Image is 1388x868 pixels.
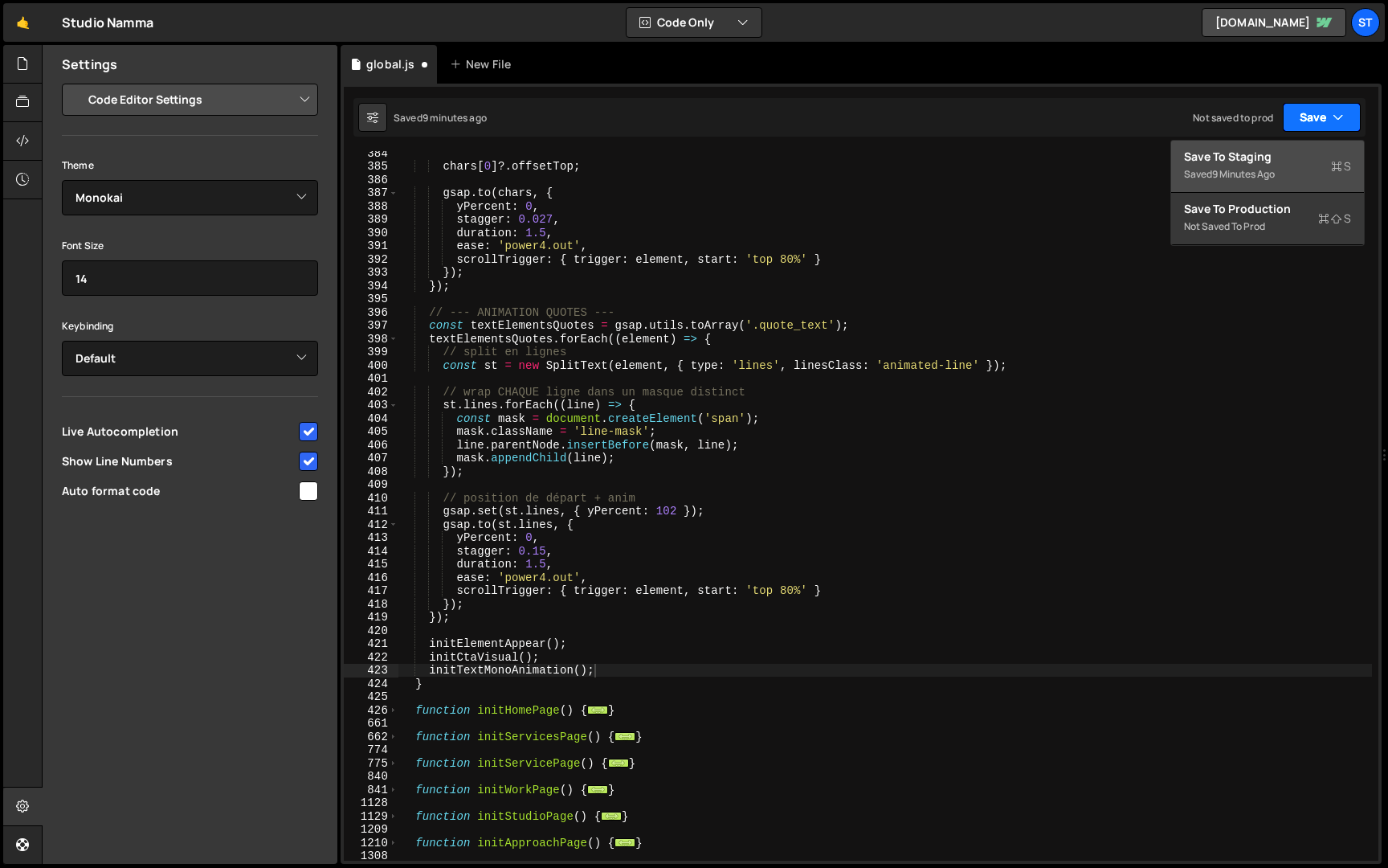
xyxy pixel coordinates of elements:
div: 408 [344,465,398,479]
div: 388 [344,200,398,214]
div: 9 minutes ago [423,111,487,125]
div: 384 [344,147,398,161]
div: 412 [344,518,398,532]
div: 413 [344,531,398,545]
div: New File [450,56,517,72]
span: ... [587,705,608,714]
span: S [1331,158,1351,174]
div: 392 [344,253,398,267]
div: 409 [344,478,398,492]
div: 407 [344,452,398,465]
div: 420 [344,624,398,638]
div: 1210 [344,837,398,850]
div: 416 [344,571,398,585]
div: 394 [344,280,398,293]
span: Show Line Numbers [62,453,296,469]
div: 404 [344,412,398,426]
a: 🤙 [3,3,43,42]
div: 423 [344,664,398,678]
button: Code Only [627,8,761,37]
div: 417 [344,584,398,598]
span: ... [608,758,629,767]
div: 774 [344,743,398,757]
span: S [1318,211,1351,227]
div: 396 [344,306,398,320]
button: Save [1283,103,1361,132]
div: 391 [344,240,398,253]
div: 840 [344,770,398,784]
span: ... [614,837,635,846]
div: 9 minutes ago [1212,167,1275,181]
div: 419 [344,611,398,624]
div: 841 [344,784,398,797]
label: Keybinding [62,318,114,334]
div: 389 [344,213,398,227]
div: 426 [344,704,398,718]
div: 661 [344,717,398,731]
div: 386 [344,174,398,187]
div: 662 [344,731,398,744]
a: [DOMAIN_NAME] [1202,8,1346,37]
div: 1128 [344,796,398,810]
div: global.js [366,56,414,72]
div: 422 [344,651,398,665]
div: 1129 [344,810,398,824]
button: Save to StagingS Saved9 minutes ago [1171,141,1364,193]
div: 406 [344,439,398,452]
h2: Settings [62,55,117,73]
span: Auto format code [62,483,296,499]
div: 424 [344,678,398,691]
div: 401 [344,372,398,386]
div: 402 [344,386,398,399]
div: 403 [344,399,398,412]
div: Save to Staging [1184,149,1351,165]
label: Theme [62,158,94,174]
span: Live Autocompletion [62,424,296,440]
div: 400 [344,359,398,373]
div: 397 [344,319,398,333]
div: 418 [344,598,398,612]
div: 398 [344,333,398,346]
div: 385 [344,160,398,174]
a: St [1351,8,1380,37]
div: 405 [344,425,398,439]
label: Font Size [62,238,104,254]
span: ... [601,811,622,820]
div: Not saved to prod [1193,111,1273,125]
span: ... [587,784,608,793]
div: 425 [344,690,398,704]
div: 393 [344,266,398,280]
div: Saved [1184,165,1351,184]
div: 395 [344,293,398,306]
div: Not saved to prod [1184,217,1351,236]
div: Studio Namma [62,13,153,32]
div: Saved [394,111,487,125]
div: 1209 [344,823,398,837]
div: 414 [344,545,398,559]
div: 387 [344,186,398,200]
span: ... [614,731,635,740]
div: 775 [344,757,398,771]
div: 411 [344,505,398,518]
div: 421 [344,637,398,651]
div: 410 [344,492,398,506]
div: 1308 [344,850,398,863]
div: 399 [344,346,398,359]
button: Save to ProductionS Not saved to prod [1171,193,1364,245]
div: Save to Production [1184,201,1351,217]
div: 415 [344,558,398,571]
div: 390 [344,227,398,240]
